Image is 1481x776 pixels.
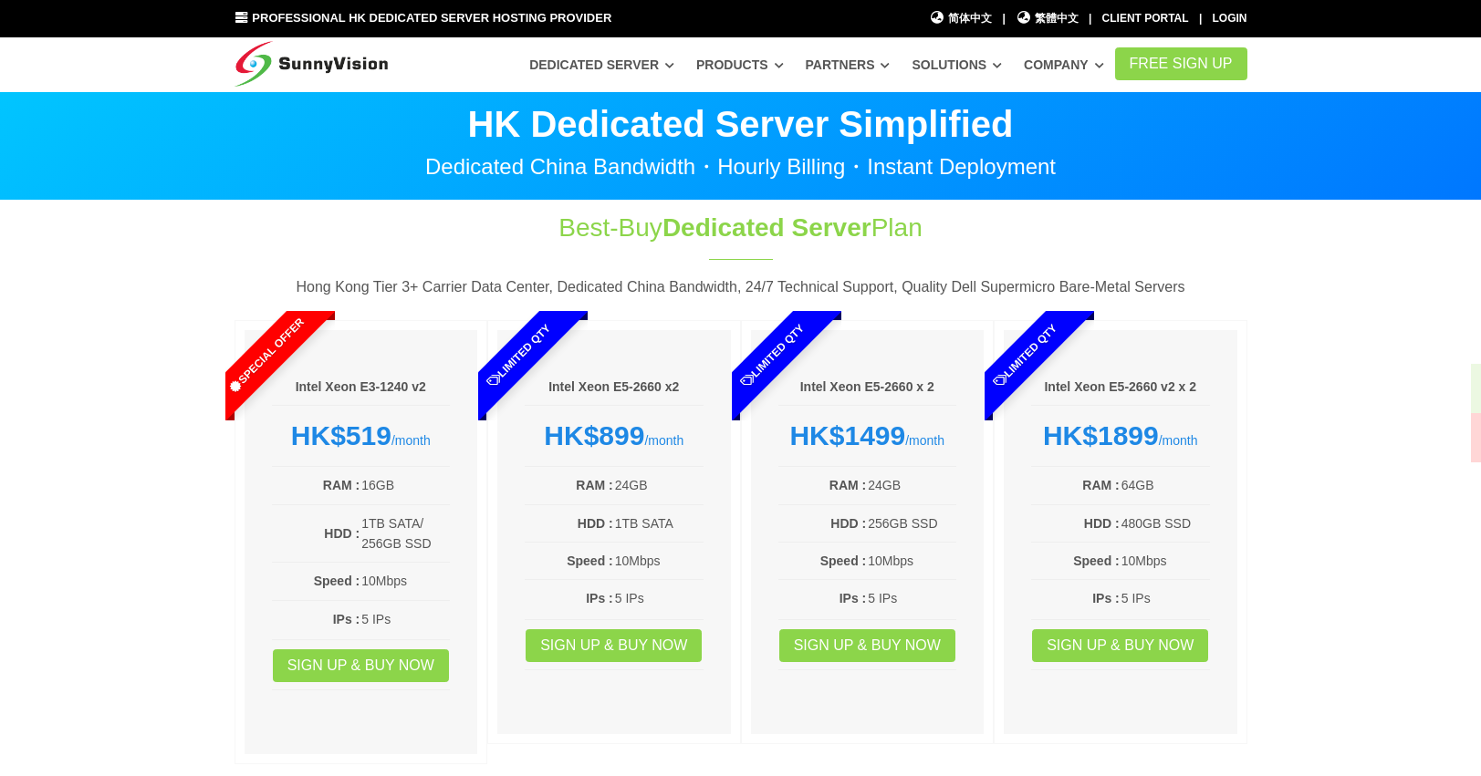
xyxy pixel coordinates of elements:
[273,649,449,682] a: Sign up & Buy Now
[779,629,955,662] a: Sign up & Buy Now
[1084,516,1120,531] b: HDD :
[695,279,849,432] span: Limited Qty
[662,213,871,242] span: Dedicated Server
[443,279,596,432] span: Limited Qty
[1082,478,1119,492] b: RAM :
[614,512,704,534] td: 1TB SATA
[252,11,611,25] span: Professional HK Dedicated Server Hosting Provider
[323,478,360,492] b: RAM :
[1016,10,1079,27] a: 繁體中文
[360,512,450,555] td: 1TB SATA/ 256GB SSD
[529,48,674,81] a: Dedicated Server
[789,420,905,450] strong: HK$1499
[867,474,956,496] td: 24GB
[567,554,613,568] b: Speed :
[360,474,450,496] td: 16GB
[867,512,956,534] td: 256GB SSD
[1089,10,1091,27] li: |
[820,554,867,568] b: Speed :
[525,419,704,452] div: /month
[1032,629,1208,662] a: Sign up & Buy Now
[291,420,391,450] strong: HK$519
[1213,12,1247,25] a: Login
[1043,420,1159,450] strong: HK$1899
[586,591,613,605] b: IPs :
[1092,591,1120,605] b: IPs :
[235,106,1247,142] p: HK Dedicated Server Simplified
[840,591,867,605] b: IPs :
[235,156,1247,178] p: Dedicated China Bandwidth・Hourly Billing・Instant Deployment
[1121,587,1210,609] td: 5 IPs
[1121,474,1210,496] td: 64GB
[912,48,1002,81] a: Solutions
[1073,554,1120,568] b: Speed :
[778,378,957,397] h6: Intel Xeon E5-2660 x 2
[778,419,957,452] div: /month
[526,629,702,662] a: Sign up & Buy Now
[1121,512,1210,534] td: 480GB SSD
[360,570,450,592] td: 10Mbps
[235,275,1247,299] p: Hong Kong Tier 3+ Carrier Data Center, Dedicated China Bandwidth, 24/7 Technical Support, Quality...
[830,516,866,531] b: HDD :
[867,587,956,609] td: 5 IPs
[867,550,956,572] td: 10Mbps
[324,526,360,541] b: HDD :
[614,474,704,496] td: 24GB
[1102,12,1189,25] a: Client Portal
[1199,10,1202,27] li: |
[829,478,866,492] b: RAM :
[1121,550,1210,572] td: 10Mbps
[314,574,360,588] b: Speed :
[949,279,1102,432] span: Limited Qty
[437,210,1045,245] h1: Best-Buy Plan
[189,279,342,432] span: Special Offer
[614,550,704,572] td: 10Mbps
[333,612,360,626] b: IPs :
[930,10,993,27] a: 简体中文
[272,378,451,397] h6: Intel Xeon E3-1240 v2
[576,478,612,492] b: RAM :
[1031,378,1210,397] h6: Intel Xeon E5-2660 v2 x 2
[1024,48,1104,81] a: Company
[806,48,891,81] a: Partners
[525,378,704,397] h6: Intel Xeon E5-2660 x2
[614,587,704,609] td: 5 IPs
[578,516,613,531] b: HDD :
[1002,10,1005,27] li: |
[272,419,451,452] div: /month
[360,608,450,630] td: 5 IPs
[544,420,644,450] strong: HK$899
[1115,47,1247,80] a: FREE Sign Up
[696,48,784,81] a: Products
[1031,419,1210,452] div: /month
